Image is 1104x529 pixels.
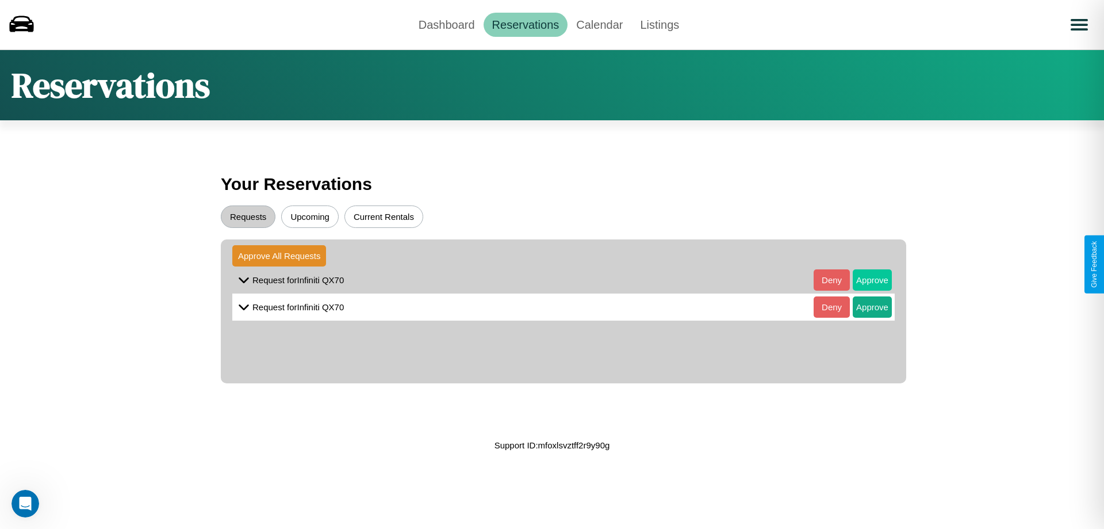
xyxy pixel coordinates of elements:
button: Approve [853,296,892,318]
a: Dashboard [410,13,484,37]
h1: Reservations [11,62,210,109]
button: Requests [221,205,275,228]
p: Support ID: mfoxlsvztff2r9y90g [494,437,610,453]
a: Listings [631,13,688,37]
p: Request for Infiniti QX70 [252,272,344,288]
h3: Your Reservations [221,169,883,200]
p: Request for Infiniti QX70 [252,299,344,315]
button: Current Rentals [344,205,423,228]
button: Approve All Requests [232,245,326,267]
button: Approve [853,269,892,291]
div: Give Feedback [1090,241,1098,288]
a: Reservations [484,13,568,37]
button: Open menu [1063,9,1095,41]
button: Deny [814,269,850,291]
a: Calendar [568,13,631,37]
button: Deny [814,296,850,318]
iframe: Intercom live chat [11,490,39,517]
button: Upcoming [281,205,339,228]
